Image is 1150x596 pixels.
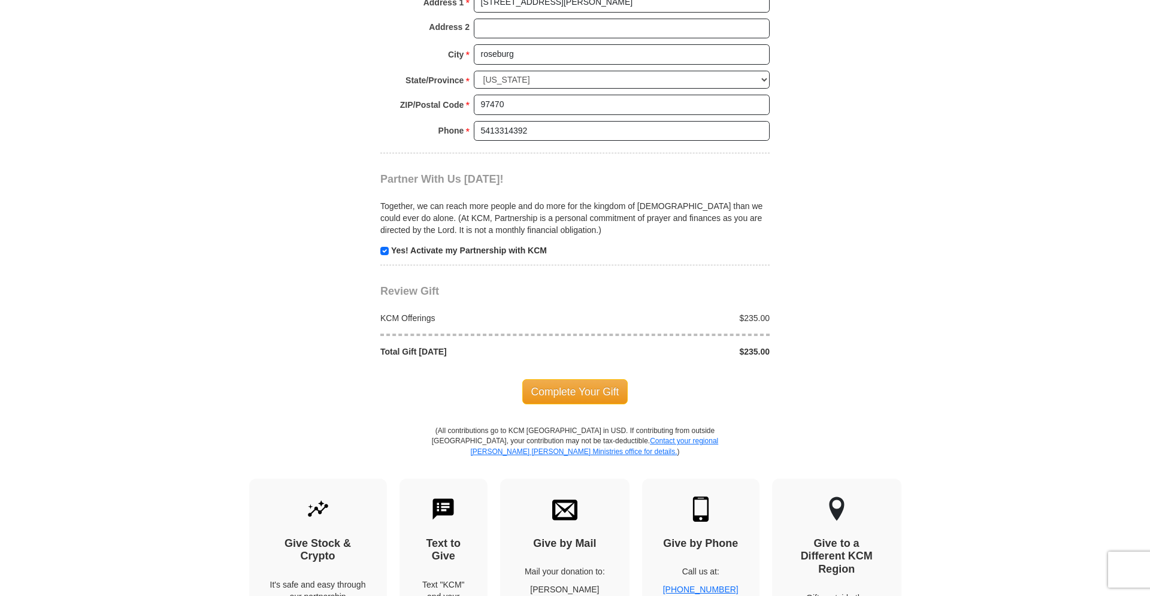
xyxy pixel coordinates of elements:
h4: Text to Give [420,537,467,563]
p: Mail your donation to: [521,565,609,577]
h4: Give by Mail [521,537,609,550]
h4: Give by Phone [663,537,739,550]
span: Partner With Us [DATE]! [380,173,504,185]
h4: Give to a Different KCM Region [793,537,880,576]
p: Call us at: [663,565,739,577]
strong: City [448,46,464,63]
div: KCM Offerings [374,312,576,324]
p: (All contributions go to KCM [GEOGRAPHIC_DATA] in USD. If contributing from outside [GEOGRAPHIC_D... [431,426,719,478]
img: envelope.svg [552,497,577,522]
div: Total Gift [DATE] [374,346,576,358]
span: Complete Your Gift [522,379,628,404]
img: text-to-give.svg [431,497,456,522]
strong: State/Province [405,72,464,89]
img: other-region [828,497,845,522]
h4: Give Stock & Crypto [270,537,366,563]
span: Review Gift [380,285,439,297]
strong: Phone [438,122,464,139]
strong: Yes! Activate my Partnership with KCM [391,246,547,255]
strong: ZIP/Postal Code [400,96,464,113]
div: $235.00 [575,312,776,324]
img: mobile.svg [688,497,713,522]
strong: Address 2 [429,19,470,35]
p: Together, we can reach more people and do more for the kingdom of [DEMOGRAPHIC_DATA] than we coul... [380,200,770,236]
img: give-by-stock.svg [305,497,331,522]
a: Contact your regional [PERSON_NAME] [PERSON_NAME] Ministries office for details. [470,437,718,455]
div: $235.00 [575,346,776,358]
a: [PHONE_NUMBER] [663,585,739,594]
